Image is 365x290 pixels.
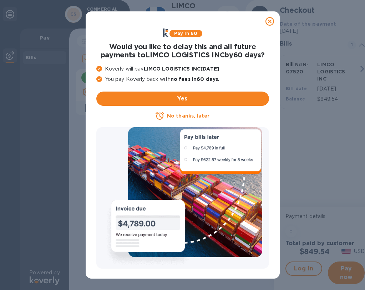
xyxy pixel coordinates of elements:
[167,113,209,119] u: No thanks, later
[96,43,269,59] h1: Would you like to delay this and all future payments to LIMCO LOGISTICS INC by 60 days ?
[96,65,269,73] p: Koverly will pay
[171,76,219,82] b: no fees in 60 days .
[174,31,197,36] b: Pay in 60
[96,92,269,106] button: Yes
[96,76,269,83] p: You pay Koverly back with
[102,94,263,103] span: Yes
[144,66,219,72] b: LIMCO LOGISTICS INC [DATE]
